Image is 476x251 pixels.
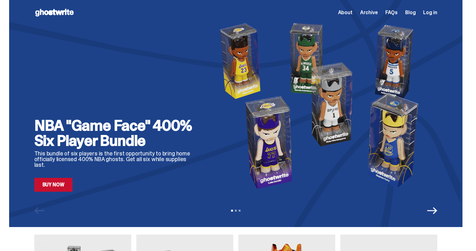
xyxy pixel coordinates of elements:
button: View slide 2 [235,210,237,212]
a: About [338,10,353,15]
a: Archive [360,10,378,15]
button: View slide 3 [239,210,241,212]
button: Next [427,206,437,216]
a: Blog [405,10,416,15]
a: Log in [423,10,437,15]
p: This bundle of six players is the first opportunity to bring home officially licensed 400% NBA gh... [34,151,198,168]
h2: NBA "Game Face" 400% Six Player Bundle [34,118,198,148]
a: Buy Now [34,178,73,192]
a: FAQs [385,10,398,15]
button: View slide 1 [231,210,233,212]
img: NBA "Game Face" 400% Six Player Bundle [208,20,437,192]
